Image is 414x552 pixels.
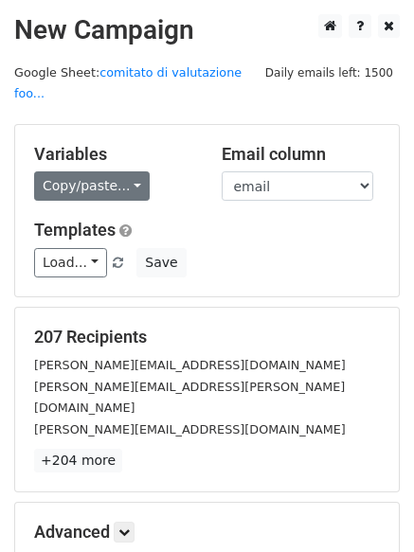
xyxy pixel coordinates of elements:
h5: Email column [222,144,381,165]
a: Daily emails left: 1500 [259,65,400,80]
h5: 207 Recipients [34,327,380,347]
a: Templates [34,220,116,240]
small: [PERSON_NAME][EMAIL_ADDRESS][DOMAIN_NAME] [34,358,346,372]
a: Load... [34,248,107,277]
iframe: Chat Widget [319,461,414,552]
a: Copy/paste... [34,171,150,201]
small: [PERSON_NAME][EMAIL_ADDRESS][DOMAIN_NAME] [34,422,346,436]
span: Daily emails left: 1500 [259,62,400,83]
h5: Advanced [34,522,380,543]
small: Google Sheet: [14,65,242,101]
a: +204 more [34,449,122,472]
div: Widget chat [319,461,414,552]
a: comitato di valutazione foo... [14,65,242,101]
small: [PERSON_NAME][EMAIL_ADDRESS][PERSON_NAME][DOMAIN_NAME] [34,380,345,416]
button: Save [136,248,186,277]
h2: New Campaign [14,14,400,46]
h5: Variables [34,144,193,165]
